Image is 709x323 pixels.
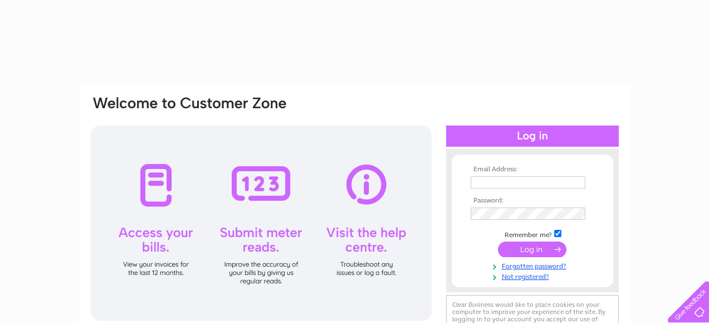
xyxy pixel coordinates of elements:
a: Not registered? [471,271,597,281]
input: Submit [498,242,566,257]
a: Forgotten password? [471,260,597,271]
td: Remember me? [468,228,597,239]
th: Email Address: [468,166,597,173]
th: Password: [468,197,597,205]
